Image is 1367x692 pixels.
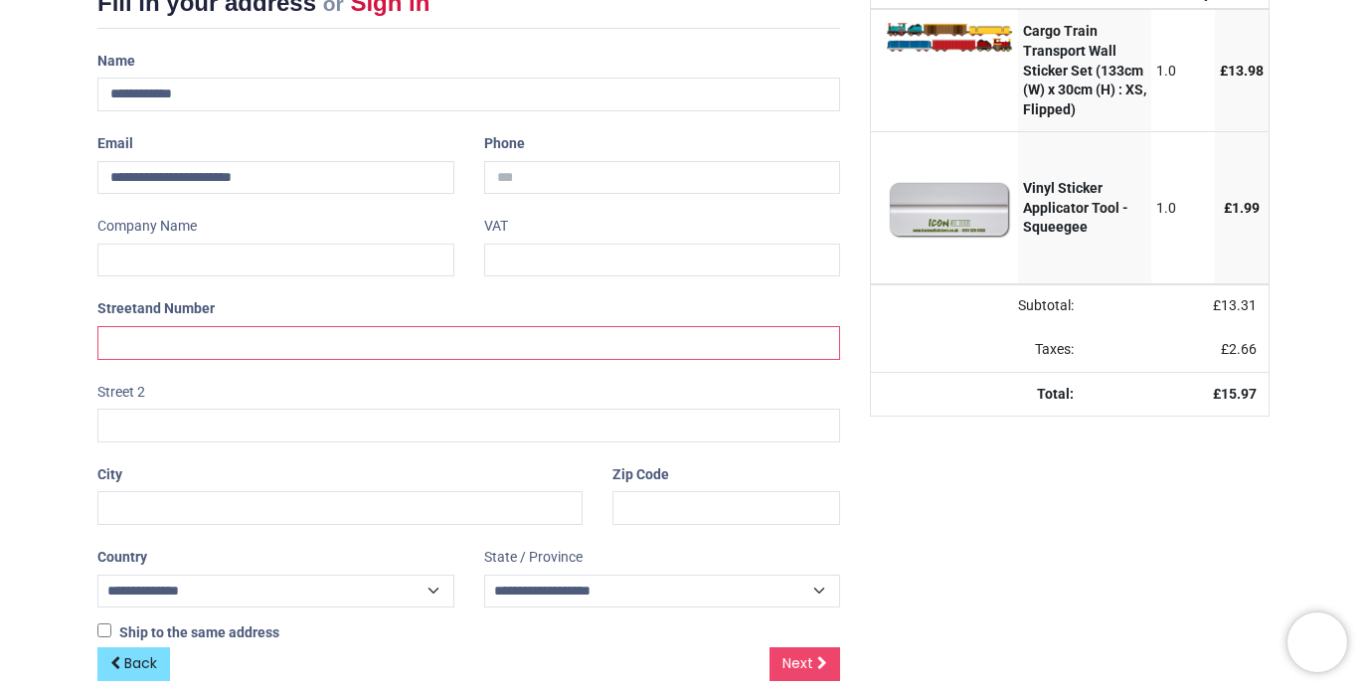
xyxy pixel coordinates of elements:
label: Ship to the same address [97,623,279,643]
label: Name [97,45,135,79]
label: Email [97,127,133,161]
label: Street [97,292,215,326]
a: Next [769,647,840,681]
strong: Cargo Train Transport Wall Sticker Set (133cm (W) x 30cm (H) : XS, Flipped) [1023,23,1146,116]
label: Zip Code [612,458,669,492]
strong: Total: [1037,386,1074,402]
span: 2.66 [1229,341,1257,357]
span: 15.97 [1221,386,1257,402]
strong: Vinyl Sticker Applicator Tool - Squeegee [1023,180,1128,235]
strong: £ [1213,386,1257,402]
span: Back [124,653,157,673]
span: and Number [137,300,215,316]
label: Country [97,541,147,575]
img: [ALIB_APPLICATOR] Vinyl Sticker Applicator Tool - Squeegee [886,144,1013,271]
input: Ship to the same address [97,623,111,637]
iframe: Brevo live chat [1287,612,1347,672]
label: Phone [484,127,525,161]
span: £ [1224,200,1260,216]
span: Next [782,653,813,673]
span: 1.99 [1232,200,1260,216]
label: Street 2 [97,376,145,410]
label: Company Name [97,210,197,244]
span: £ [1220,63,1264,79]
img: YOIxCBCEQgAhGIQAQiEIEIRCACETgqgQSZo975xh2BCEQgAhGIQAQiEIEIRCACEYjAZgQSZDZD3wtHIAIRiEAEIhCBCEQgAhG... [886,22,1013,53]
label: VAT [484,210,508,244]
label: State / Province [484,541,583,575]
div: 1.0 [1156,62,1211,82]
span: 13.31 [1221,297,1257,313]
span: 13.98 [1228,63,1264,79]
td: Taxes: [871,328,1086,372]
div: 1.0 [1156,199,1211,219]
span: £ [1213,297,1257,313]
span: £ [1221,341,1257,357]
td: Subtotal: [871,284,1086,328]
label: City [97,458,122,492]
a: Back [97,647,170,681]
